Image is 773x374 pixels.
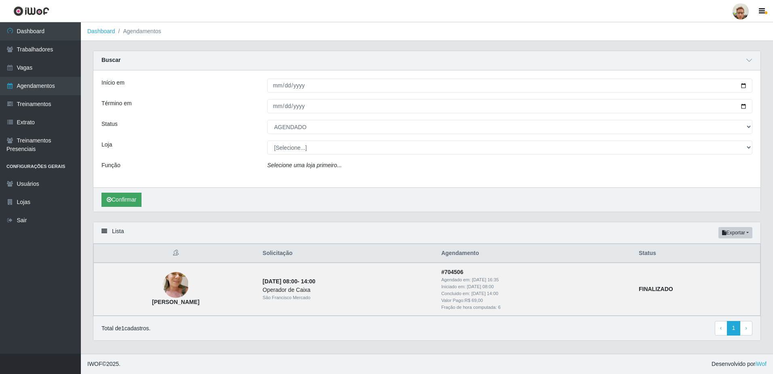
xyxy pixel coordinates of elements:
i: Selecione uma loja primeiro... [267,162,342,168]
label: Loja [101,140,112,149]
th: Status [634,244,760,263]
div: Concluido em: [441,290,629,297]
button: Confirmar [101,193,142,207]
a: Dashboard [87,28,115,34]
input: 00/00/0000 [267,79,752,93]
span: IWOF [87,361,102,367]
time: [DATE] 08:00 [263,278,298,285]
div: Operador de Caixa [263,286,432,294]
time: [DATE] 14:00 [471,291,498,296]
div: Fração de hora computada: 6 [441,304,629,311]
strong: [PERSON_NAME] [152,299,199,305]
p: Total de 1 cadastros. [101,324,150,333]
a: 1 [727,321,741,336]
time: [DATE] 08:00 [467,284,494,289]
img: CoreUI Logo [13,6,49,16]
strong: Buscar [101,57,120,63]
th: Solicitação [258,244,437,263]
nav: breadcrumb [81,22,773,41]
div: São Francisco Mercado [263,294,432,301]
input: 00/00/0000 [267,99,752,113]
label: Status [101,120,118,128]
div: Valor Pago: R$ 69,00 [441,297,629,304]
strong: - [263,278,315,285]
span: › [745,325,747,331]
button: Exportar [718,227,752,238]
li: Agendamentos [115,27,161,36]
label: Término em [101,99,132,108]
a: Previous [715,321,727,336]
time: 14:00 [301,278,315,285]
span: Desenvolvido por [712,360,767,368]
nav: pagination [715,321,752,336]
span: © 2025 . [87,360,120,368]
a: iWof [755,361,767,367]
div: Lista [93,222,760,244]
a: Next [740,321,752,336]
span: ‹ [720,325,722,331]
strong: # 704506 [441,269,463,275]
img: Hosana Ceane da Silva [163,261,189,309]
label: Início em [101,79,125,87]
div: Agendado em: [441,276,629,283]
strong: FINALIZADO [639,286,673,292]
div: Iniciado em: [441,283,629,290]
time: [DATE] 16:35 [472,277,498,282]
th: Agendamento [436,244,634,263]
label: Função [101,161,120,170]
